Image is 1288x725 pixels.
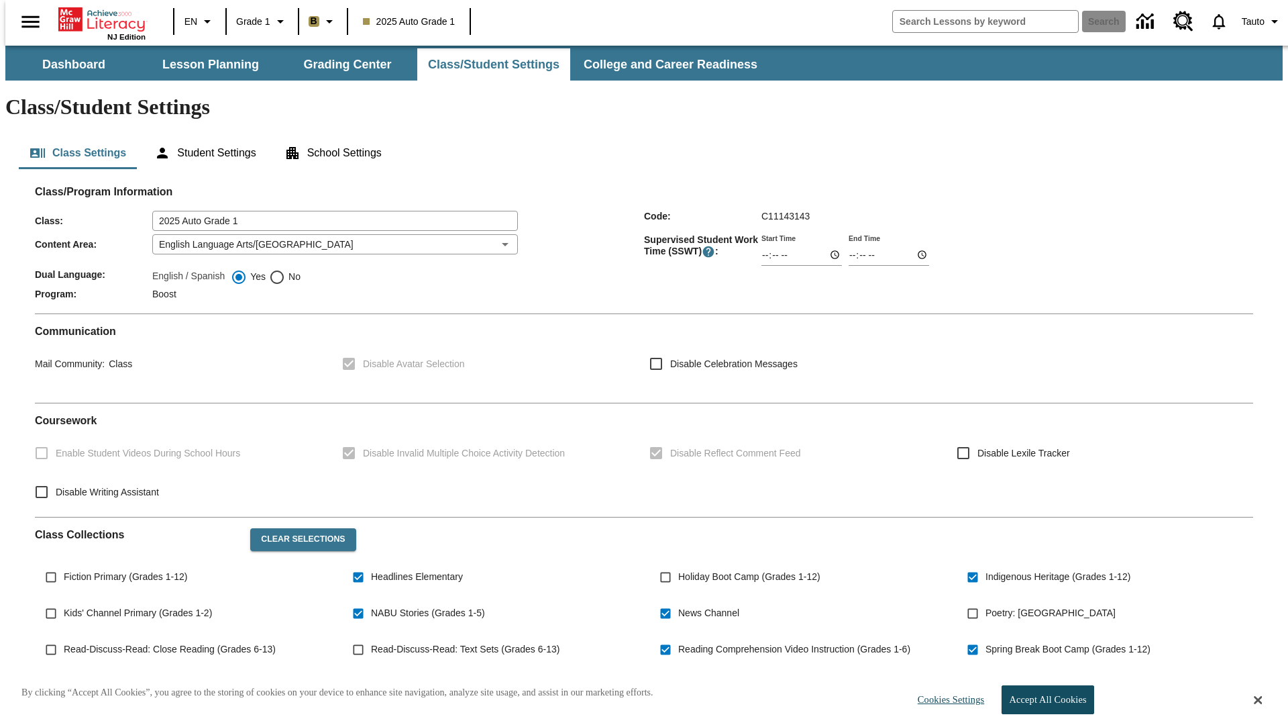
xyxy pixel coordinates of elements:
[35,289,152,299] span: Program :
[1128,3,1165,40] a: Data Center
[19,137,137,169] button: Class Settings
[371,642,559,657] span: Read-Discuss-Read: Text Sets (Grades 6-13)
[105,358,132,369] span: Class
[1242,15,1265,29] span: Tauto
[417,48,570,81] button: Class/Student Settings
[152,289,176,299] span: Boost
[231,9,294,34] button: Grade: Grade 1, Select a grade
[247,270,266,284] span: Yes
[1254,694,1262,706] button: Close
[644,211,761,222] span: Code :
[21,686,653,699] p: By clicking “Accept All Cookies”, you agree to the storing of cookies on your device to enhance s...
[7,48,141,81] button: Dashboard
[702,245,715,258] button: Supervised Student Work Time is the timeframe when students can take LevelSet and when lessons ar...
[985,570,1130,584] span: Indigenous Heritage (Grades 1-12)
[64,570,187,584] span: Fiction Primary (Grades 1-12)
[64,642,276,657] span: Read-Discuss-Read: Close Reading (Grades 6-13)
[58,6,146,33] a: Home
[985,606,1116,620] span: Poetry: [GEOGRAPHIC_DATA]
[35,185,1253,198] h2: Class/Program Information
[58,5,146,41] div: Home
[985,642,1150,657] span: Spring Break Boot Camp (Grades 1-12)
[1165,3,1201,40] a: Resource Center, Will open in new tab
[280,48,415,81] button: Grading Center
[35,528,239,541] h2: Class Collections
[178,9,221,34] button: Language: EN, Select a language
[644,234,761,258] span: Supervised Student Work Time (SSWT) :
[144,137,266,169] button: Student Settings
[1236,9,1288,34] button: Profile/Settings
[363,446,565,461] span: Disable Invalid Multiple Choice Activity Detection
[5,48,769,81] div: SubNavbar
[5,46,1283,81] div: SubNavbar
[35,199,1253,303] div: Class/Program Information
[1002,685,1093,714] button: Accept All Cookies
[35,269,152,280] span: Dual Language :
[152,269,225,285] label: English / Spanish
[11,2,50,42] button: Open side menu
[285,270,301,284] span: No
[670,446,801,461] span: Disable Reflect Comment Feed
[977,446,1070,461] span: Disable Lexile Tracker
[35,358,105,369] span: Mail Community :
[64,606,212,620] span: Kids' Channel Primary (Grades 1-2)
[678,570,820,584] span: Holiday Boot Camp (Grades 1-12)
[670,357,798,371] span: Disable Celebration Messages
[35,215,152,226] span: Class :
[573,48,768,81] button: College and Career Readiness
[678,642,910,657] span: Reading Comprehension Video Instruction (Grades 1-6)
[311,13,317,30] span: B
[144,48,278,81] button: Lesson Planning
[371,570,463,584] span: Headlines Elementary
[893,11,1078,32] input: search field
[303,9,343,34] button: Boost Class color is light brown. Change class color
[35,325,1253,392] div: Communication
[152,234,518,254] div: English Language Arts/[GEOGRAPHIC_DATA]
[363,15,455,29] span: 2025 Auto Grade 1
[371,606,485,620] span: NABU Stories (Grades 1-5)
[184,15,197,29] span: EN
[906,686,989,714] button: Cookies Settings
[152,211,518,231] input: Class
[5,95,1283,119] h1: Class/Student Settings
[236,15,270,29] span: Grade 1
[56,446,240,461] span: Enable Student Videos During School Hours
[678,606,739,620] span: News Channel
[35,414,1253,506] div: Coursework
[250,528,356,551] button: Clear Selections
[363,357,465,371] span: Disable Avatar Selection
[849,233,880,243] label: End Time
[761,211,810,222] span: C11143143
[107,33,146,41] span: NJ Edition
[35,239,152,250] span: Content Area :
[56,485,159,499] span: Disable Writing Assistant
[1201,4,1236,39] a: Notifications
[761,233,796,243] label: Start Time
[35,325,1253,338] h2: Communication
[274,137,392,169] button: School Settings
[35,414,1253,427] h2: Course work
[19,137,1269,169] div: Class/Student Settings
